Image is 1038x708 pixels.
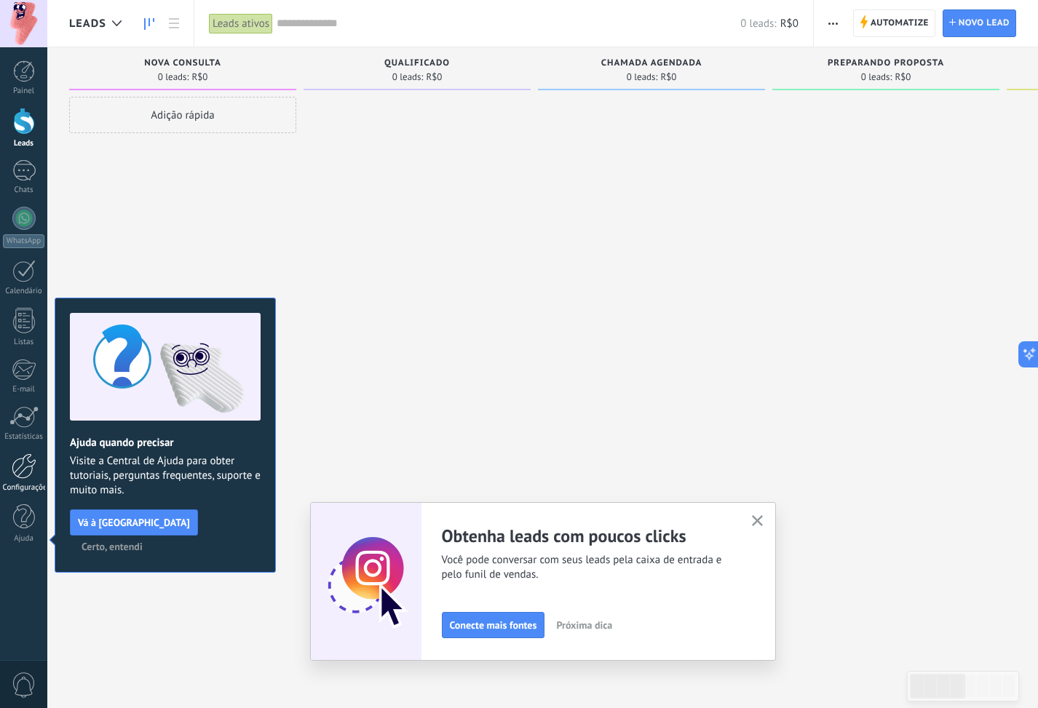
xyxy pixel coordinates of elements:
[550,614,619,636] button: Próxima dica
[780,17,799,31] span: R$0
[871,10,929,36] span: Automatize
[3,234,44,248] div: WhatsApp
[660,73,676,81] span: R$0
[78,517,190,528] span: Vá à [GEOGRAPHIC_DATA]
[601,58,702,68] span: Chamada agendada
[137,9,162,38] a: Leads
[426,73,442,81] span: R$0
[162,9,186,38] a: Lista
[545,58,758,71] div: Chamada agendada
[861,73,892,81] span: 0 leads:
[75,536,149,557] button: Certo, entendi
[3,287,45,296] div: Calendário
[3,534,45,544] div: Ajuda
[158,73,189,81] span: 0 leads:
[82,541,143,552] span: Certo, entendi
[69,17,106,31] span: Leads
[3,186,45,195] div: Chats
[392,73,424,81] span: 0 leads:
[3,338,45,347] div: Listas
[740,17,776,31] span: 0 leads:
[627,73,658,81] span: 0 leads:
[3,139,45,148] div: Leads
[780,58,992,71] div: Preparando proposta
[3,483,45,493] div: Configurações
[3,432,45,442] div: Estatísticas
[959,10,1010,36] span: Novo lead
[823,9,844,37] button: Mais
[209,13,273,34] div: Leads ativos
[556,620,612,630] span: Próxima dica
[76,58,289,71] div: Nova consulta
[69,97,296,133] div: Adição rápida
[70,436,261,450] h2: Ajuda quando precisar
[895,73,911,81] span: R$0
[191,73,207,81] span: R$0
[311,58,523,71] div: Qualificado
[384,58,450,68] span: Qualificado
[70,509,198,536] button: Vá à [GEOGRAPHIC_DATA]
[442,553,734,582] span: Você pode conversar com seus leads pela caixa de entrada e pelo funil de vendas.
[943,9,1016,37] a: Novo lead
[853,9,935,37] a: Automatize
[144,58,221,68] span: Nova consulta
[442,612,545,638] button: Conecte mais fontes
[442,525,734,547] h2: Obtenha leads com poucos clicks
[450,620,537,630] span: Conecte mais fontes
[70,454,261,498] span: Visite a Central de Ajuda para obter tutoriais, perguntas frequentes, suporte e muito mais.
[3,87,45,96] div: Painel
[828,58,944,68] span: Preparando proposta
[3,385,45,394] div: E-mail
